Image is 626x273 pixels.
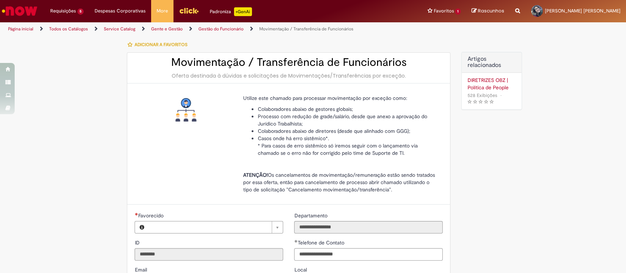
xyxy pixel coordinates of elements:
div: Oferta destinada à dúvidas e solicitações de Movimentações/Transferências por exceção. [135,72,443,79]
span: Somente leitura - ID [135,239,141,246]
span: Local [294,266,308,273]
span: More [157,7,168,15]
span: Requisições [50,7,76,15]
span: Obrigatório Preenchido [294,240,297,243]
span: Rascunhos [478,7,504,14]
span: Somente leitura - Email [135,266,148,273]
span: Favoritos [433,7,454,15]
span: • [498,90,503,100]
strong: ATENÇÃO! [243,172,267,178]
span: 528 Exibições [467,92,497,98]
a: Rascunhos [472,8,504,15]
label: Somente leitura - Departamento [294,212,329,219]
span: [PERSON_NAME] [PERSON_NAME] [545,8,620,14]
span: Processo com redução de grade/salário, desde que anexo a aprovação do Jurídico Trabalhista; [257,113,427,127]
a: Página inicial [8,26,33,32]
span: Necessários - Favorecido [138,212,165,219]
p: +GenAi [234,7,252,16]
a: Todos os Catálogos [49,26,88,32]
div: Padroniza [210,7,252,16]
span: Despesas Corporativas [95,7,146,15]
img: ServiceNow [1,4,39,18]
input: Departamento [294,221,443,233]
a: DIRETRIZES OBZ | Política de People [467,76,516,91]
button: Adicionar a Favoritos [127,37,191,52]
a: Limpar campo Favorecido [148,221,283,233]
img: Movimentação / Transferência de Funcionários [174,98,198,121]
span: Telefone de Contato [297,239,345,246]
span: Adicionar a Favoritos [134,42,187,48]
ul: Trilhas de página [6,22,412,36]
span: * Para casos de erro sistêmico só iremos seguir com o lançamento via chamado se o erro não for co... [257,142,417,156]
label: Somente leitura - ID [135,239,141,246]
h3: Artigos relacionados [467,56,516,69]
a: Movimentação / Transferência de Funcionários [259,26,354,32]
span: Os cancelamentos de movimentação/remuneração estão sendo tratados por essa oferta, então para can... [243,172,435,193]
input: ID [135,248,283,261]
span: 5 [77,8,84,15]
span: 1 [455,8,461,15]
a: Gestão do Funcionário [198,26,244,32]
a: Service Catalog [104,26,135,32]
span: Colaboradores abaixo de gestores globais; [257,106,353,112]
span: Colaboradores abaixo de diretores (desde que alinhado com GGG); [257,128,410,134]
img: click_logo_yellow_360x200.png [179,5,199,16]
span: Utilize este chamado para processar movimentação por exceção como: [243,95,407,101]
a: Gente e Gestão [151,26,183,32]
input: Telefone de Contato [294,248,443,261]
button: Favorecido, Visualizar este registro [135,221,148,233]
span: Somente leitura - Departamento [294,212,329,219]
span: Necessários [135,213,138,216]
h2: Movimentação / Transferência de Funcionários [135,56,443,68]
span: Casos onde há erro sistêmico*. [257,135,329,142]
